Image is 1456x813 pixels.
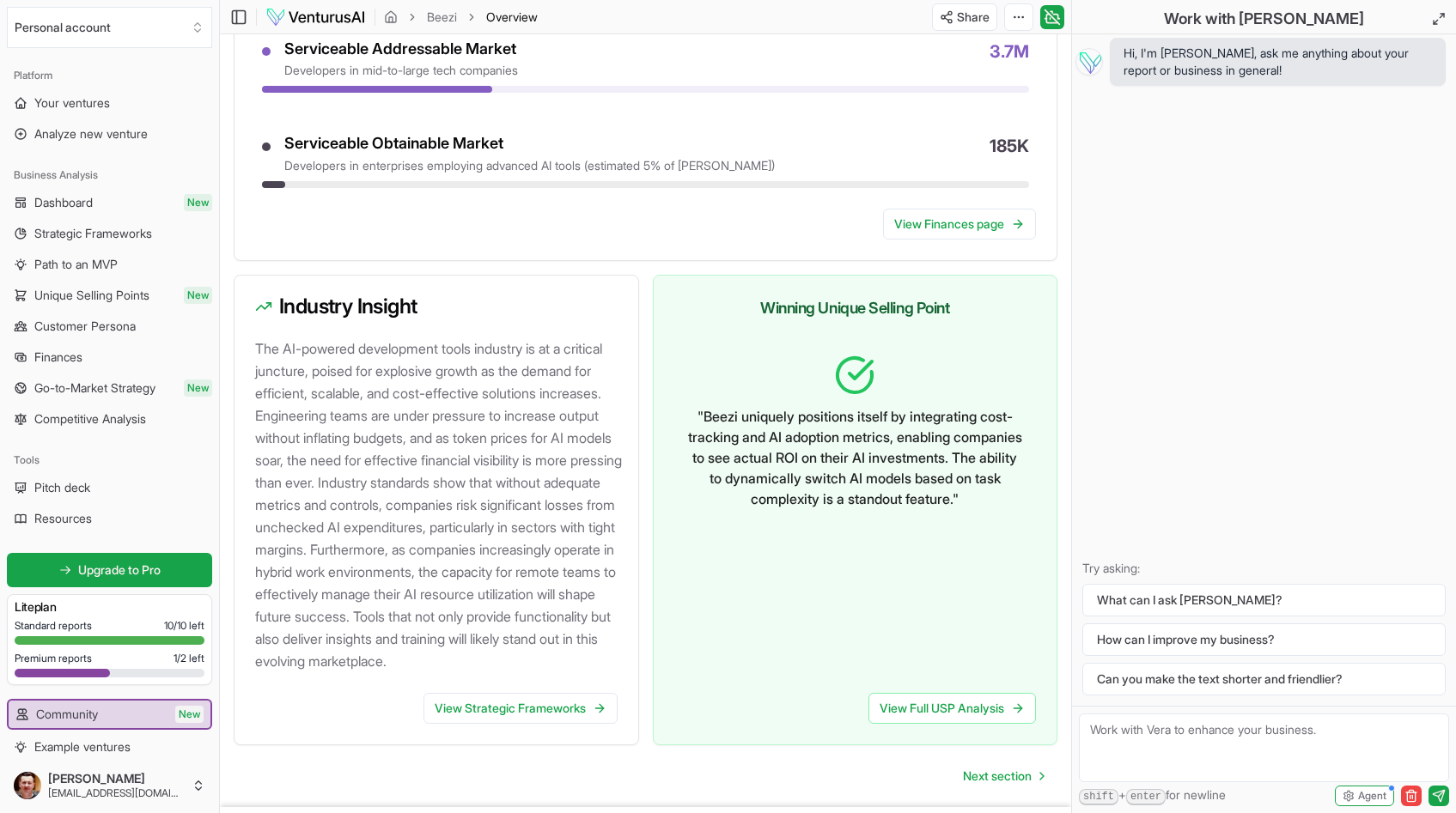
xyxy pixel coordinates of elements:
[7,765,212,806] button: [PERSON_NAME][EMAIL_ADDRESS][DOMAIN_NAME]
[963,767,1032,785] span: Next section
[175,706,204,723] span: New
[174,652,204,665] span: 1 / 2 left
[34,94,110,112] span: Your ventures
[34,738,131,755] span: Example ventures
[7,474,212,501] a: Pitch deck
[34,379,155,397] span: Go-to-Market Strategy
[1079,786,1226,805] span: + for newline
[34,318,136,335] span: Customer Persona
[15,598,204,616] h3: Lite plan
[265,7,366,27] img: logo
[1164,7,1364,31] h2: Work with [PERSON_NAME]
[1075,48,1103,76] img: Vera
[36,706,98,723] span: Community
[949,759,1057,793] nav: pagination
[7,161,212,189] div: Business Analysis
[184,379,212,397] span: New
[7,553,212,587] a: Upgrade to Pro
[255,296,618,317] h3: Industry Insight
[7,282,212,309] a: Unique Selling PointsNew
[34,287,149,304] span: Unique Selling Points
[15,652,92,665] span: Premium reports
[284,62,518,79] div: developers in mid-to-large tech companies
[34,510,92,527] span: Resources
[9,701,210,728] a: CommunityNew
[1124,45,1432,79] span: Hi, I'm [PERSON_NAME], ask me anything about your report or business in general!
[34,349,82,366] span: Finances
[674,296,1037,320] h3: Winning Unique Selling Point
[284,39,518,59] div: Serviceable Addressable Market
[14,772,41,799] img: ACg8ocJ7vwSUkNhbLBUujglCYwecZADvWvS81xhxYgMwjyCusN-f9UYK=s96-c
[868,693,1036,724] a: View Full USP Analysis
[7,312,212,340] a: Customer Persona
[15,619,92,633] span: Standard reports
[1126,789,1166,805] kbd: enter
[990,134,1029,174] span: 185K
[957,9,990,26] span: Share
[34,256,118,273] span: Path to an MVP
[427,9,457,26] a: Beezi
[7,220,212,247] a: Strategic Frameworks
[7,374,212,402] a: Go-to-Market StrategyNew
[949,759,1057,793] a: Go to next page
[34,194,93,211] span: Dashboard
[78,561,161,579] span: Upgrade to Pro
[1358,789,1386,803] span: Agent
[1082,623,1446,656] button: How can I improve my business?
[883,209,1036,240] a: View Finances page
[48,786,185,800] span: [EMAIL_ADDRESS][DOMAIN_NAME]
[1082,560,1446,577] p: Try asking:
[486,9,538,26] span: Overview
[7,189,212,216] a: DashboardNew
[7,505,212,532] a: Resources
[1335,786,1394,806] button: Agent
[1082,663,1446,695] button: Can you make the text shorter and friendlier?
[284,157,775,174] div: developers in enterprises employing advanced AI tools (estimated 5% of [PERSON_NAME])
[1079,789,1118,805] kbd: shift
[255,337,624,672] p: The AI-powered development tools industry is at a critical juncture, poised for explosive growth ...
[7,62,212,89] div: Platform
[423,693,618,724] a: View Strategic Frameworks
[284,134,775,154] div: Serviceable Obtainable Market
[34,479,90,496] span: Pitch deck
[688,406,1023,509] p: " Beezi uniquely positions itself by integrating cost-tracking and AI adoption metrics, enabling ...
[932,3,997,31] button: Share
[184,194,212,211] span: New
[7,446,212,474] div: Tools
[7,251,212,278] a: Path to an MVP
[7,343,212,371] a: Finances
[184,287,212,304] span: New
[164,619,204,633] span: 10 / 10 left
[48,771,185,786] span: [PERSON_NAME]
[1082,584,1446,616] button: What can I ask [PERSON_NAME]?
[384,9,538,26] nav: breadcrumb
[990,39,1029,80] span: 3.7M
[34,225,152,242] span: Strategic Frameworks
[7,89,212,117] a: Your ventures
[7,405,212,433] a: Competitive Analysis
[34,410,146,428] span: Competitive Analysis
[7,120,212,148] a: Analyze new venture
[7,7,212,48] button: Select an organization
[34,125,148,143] span: Analyze new venture
[7,733,212,761] a: Example ventures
